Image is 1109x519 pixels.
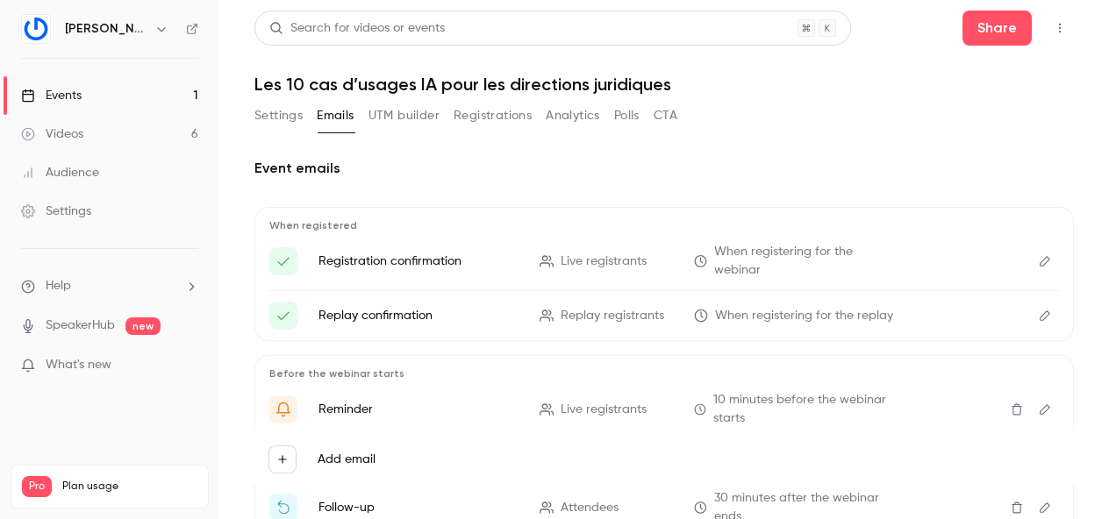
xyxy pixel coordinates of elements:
[1003,395,1031,423] button: Delete
[22,15,50,43] img: Gino LegalTech
[1031,247,1059,275] button: Edit
[269,391,1059,428] li: {{ event_name }} est sur le point de commencer en direct
[22,476,52,497] span: Pro
[254,102,303,130] button: Settings
[715,307,893,325] span: When registering for the replay
[713,391,894,428] span: 10 minutes before the webinar starts
[21,125,83,143] div: Videos
[561,401,647,419] span: Live registrants
[65,20,147,38] h6: [PERSON_NAME]
[21,164,99,181] div: Audience
[317,102,354,130] button: Emails
[318,451,376,468] label: Add email
[269,366,1059,380] p: Before the webinar starts
[318,499,519,516] p: Follow-up
[561,499,619,517] span: Attendees
[46,316,115,335] a: SpeakerHub
[454,102,532,130] button: Registrations
[318,401,519,418] p: Reminder
[269,302,1059,330] li: Voici votre lien d'accès à {{ event_name }}!
[21,277,198,295] li: help-dropdown-opener
[714,243,894,280] span: When registering for the webinar
[1031,302,1059,330] button: Edit
[546,102,600,130] button: Analytics
[368,102,440,130] button: UTM builder
[1031,395,1059,423] button: Edit
[21,87,82,104] div: Events
[46,277,71,295] span: Help
[125,317,161,335] span: new
[561,252,647,271] span: Live registrants
[318,307,519,324] p: Replay confirmation
[654,102,677,130] button: CTA
[269,218,1059,232] p: When registered
[269,19,445,38] div: Search for videos or events
[318,252,519,270] p: Registration confirmation
[962,11,1032,46] button: Share
[614,102,640,130] button: Polls
[21,203,91,220] div: Settings
[62,480,197,494] span: Plan usage
[269,243,1059,280] li: Voici votre lien vers {{ event_name }}!
[254,74,1074,95] h1: Les 10 cas d’usages IA pour les directions juridiques
[561,307,664,325] span: Replay registrants
[46,356,111,374] span: What's new
[254,158,1074,179] h2: Event emails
